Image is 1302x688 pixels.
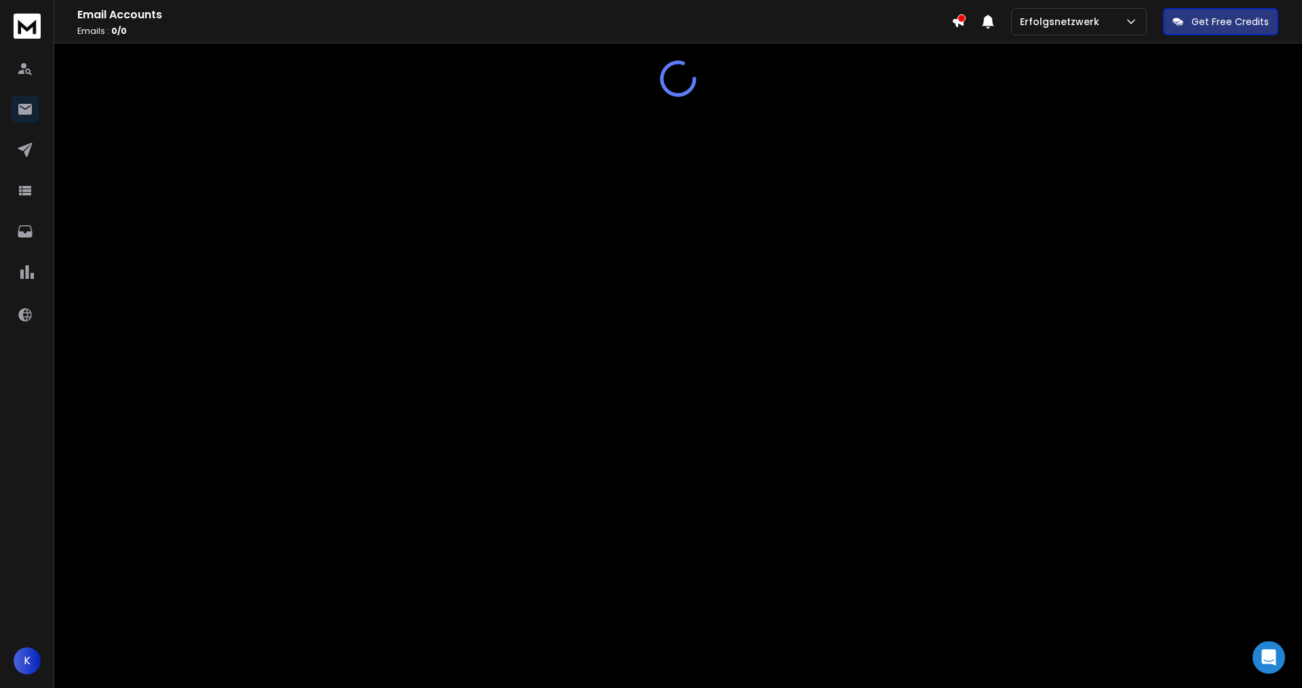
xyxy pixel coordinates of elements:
p: Get Free Credits [1191,15,1269,28]
p: Erfolgsnetzwerk [1020,15,1105,28]
button: K [14,647,41,674]
h1: Email Accounts [77,7,951,23]
p: Emails : [77,26,951,37]
div: Open Intercom Messenger [1252,641,1285,674]
span: 0 / 0 [111,25,127,37]
button: Get Free Credits [1163,8,1278,35]
img: logo [14,14,41,39]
